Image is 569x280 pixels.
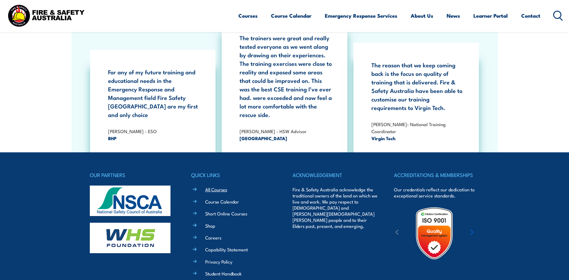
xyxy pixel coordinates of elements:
[205,270,242,277] a: Student Handbook
[240,34,332,119] p: The trainers were great and really tested everyone as we went along by drawing on their experienc...
[371,61,464,112] p: The reason that we keep coming back is the focus on quality of training that is delivered. Fire &...
[240,128,307,134] strong: [PERSON_NAME] - HSW Advisor
[108,128,157,134] strong: [PERSON_NAME] - ESO
[394,171,479,179] h4: ACCREDITATIONS & MEMBERSHIPS
[205,246,248,253] a: Capability Statement
[205,234,221,241] a: Careers
[191,171,276,179] h4: QUICK LINKS
[205,198,239,205] a: Course Calendar
[205,186,227,193] a: All Courses
[371,135,464,142] span: Virgin Tech
[205,210,247,217] a: Short Online Courses
[293,186,378,229] p: Fire & Safety Australia acknowledge the traditional owners of the land on which we live and work....
[325,8,397,24] a: Emergency Response Services
[90,186,170,216] img: nsca-logo-footer
[521,8,540,24] a: Contact
[205,222,215,229] a: Shop
[240,135,332,142] span: [GEOGRAPHIC_DATA]
[408,207,461,260] img: Untitled design (19)
[394,186,479,199] p: Our credentials reflect our dedication to exceptional service standards.
[447,8,460,24] a: News
[108,68,201,119] p: For any of my future training and educational needs in the Emergency Response and Management fiel...
[473,8,508,24] a: Learner Portal
[90,171,175,179] h4: OUR PARTNERS
[90,223,170,253] img: whs-logo-footer
[293,171,378,179] h4: ACKNOWLEDGEMENT
[371,121,446,134] strong: [PERSON_NAME]- National Training Coordinator
[205,258,232,265] a: Privacy Policy
[461,223,514,244] img: ewpa-logo
[271,8,311,24] a: Course Calendar
[108,135,201,142] span: BHP
[411,8,433,24] a: About Us
[238,8,258,24] a: Courses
